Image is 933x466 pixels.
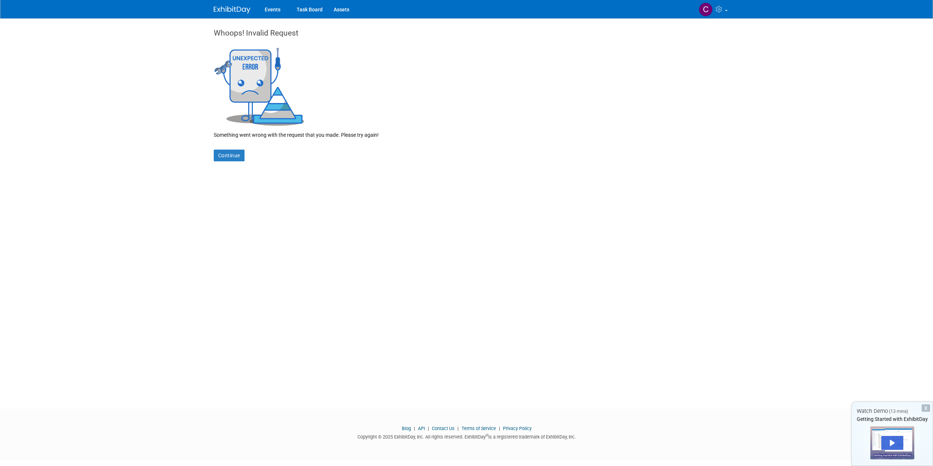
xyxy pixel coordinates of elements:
[486,433,488,437] sup: ®
[852,415,933,423] div: Getting Started with ExhibitDay
[881,436,903,450] div: Play
[214,150,245,161] a: Continue
[462,426,496,431] a: Terms of Service
[214,46,305,126] img: Invalid Request
[699,3,713,16] img: Carolyn MacDonald
[852,407,933,415] div: Watch Demo
[214,27,720,46] div: Whoops! Invalid Request
[214,6,250,14] img: ExhibitDay
[426,426,431,431] span: |
[889,409,908,414] span: (13 mins)
[412,426,417,431] span: |
[503,426,532,431] a: Privacy Policy
[456,426,460,431] span: |
[402,426,411,431] a: Blog
[432,426,455,431] a: Contact Us
[497,426,502,431] span: |
[214,126,720,139] div: Something went wrong with the request that you made. Please try again!
[418,426,425,431] a: API
[922,404,930,412] div: Dismiss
